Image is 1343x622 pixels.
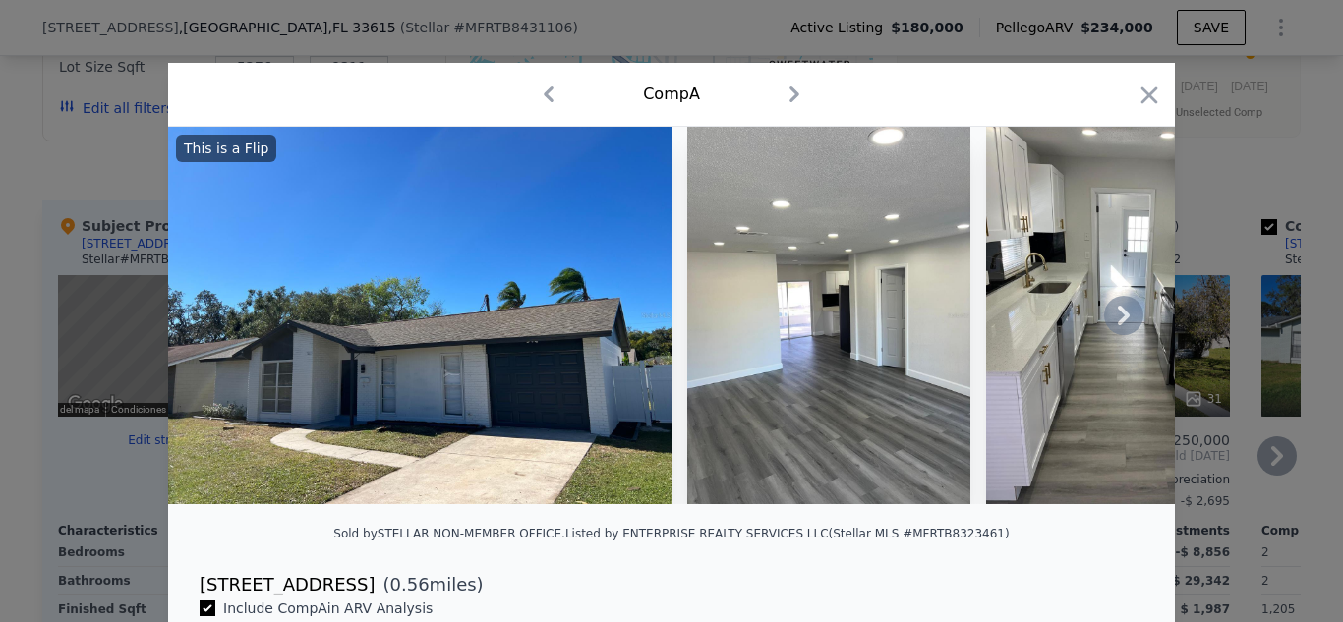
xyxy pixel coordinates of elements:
span: Include Comp A in ARV Analysis [215,600,440,616]
img: Property Img [986,127,1269,504]
div: Comp A [643,83,700,106]
div: [STREET_ADDRESS] [200,571,375,598]
div: This is a Flip [176,135,276,162]
div: Sold by STELLAR NON-MEMBER OFFICE . [333,527,565,540]
span: 0.56 [390,574,430,594]
img: Property Img [687,127,970,504]
div: Listed by ENTERPRISE REALTY SERVICES LLC (Stellar MLS #MFRTB8323461) [565,527,1010,540]
span: ( miles) [375,571,483,598]
img: Property Img [168,127,671,504]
